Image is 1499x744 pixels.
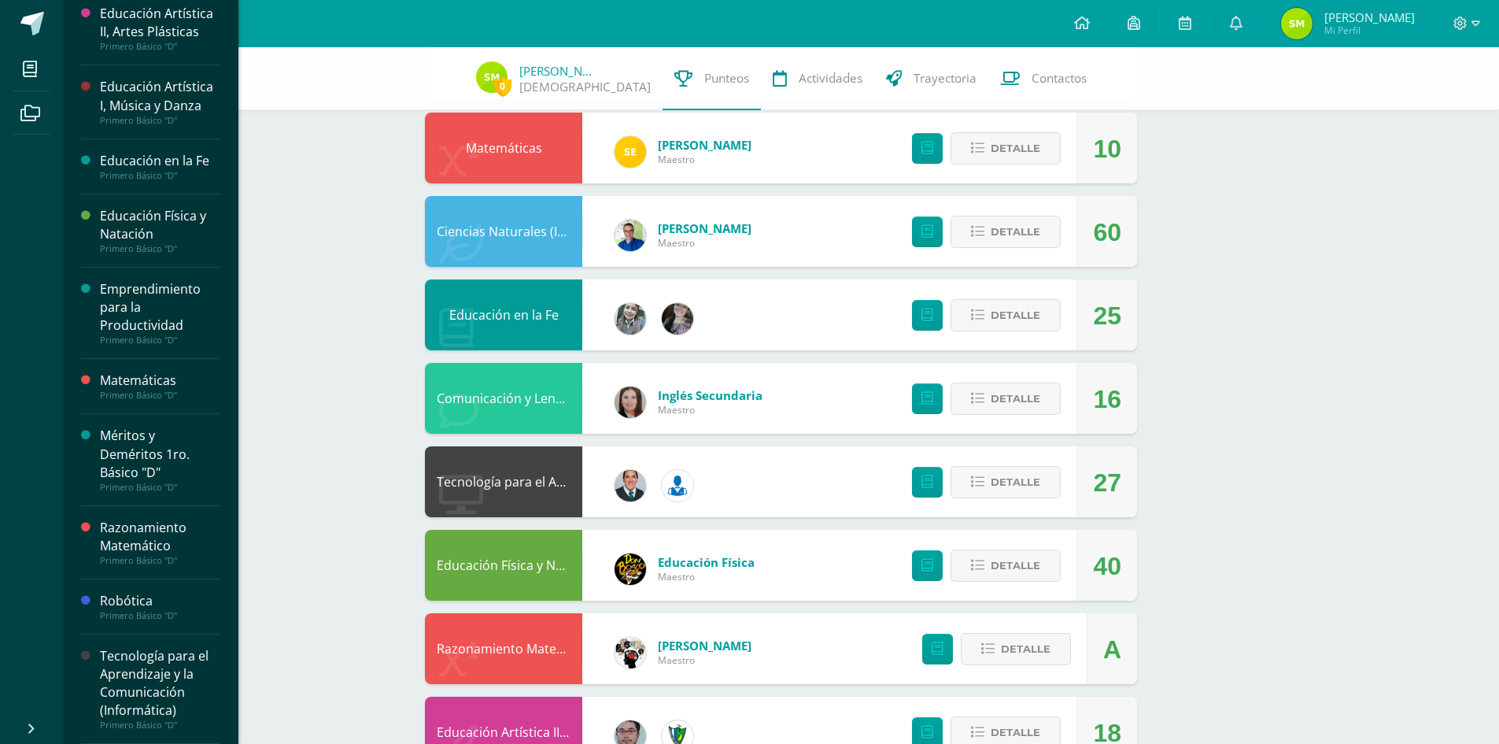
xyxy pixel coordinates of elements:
div: Tecnología para el Aprendizaje y la Comunicación (Informática) [100,647,220,720]
div: Primero Básico "D" [100,610,220,621]
button: Detalle [951,132,1061,165]
div: Comunicación y Lenguaje, Idioma Extranjero Inglés [425,363,582,434]
div: Educación en la Fe [425,279,582,350]
div: 60 [1093,197,1121,268]
div: 16 [1093,364,1121,435]
a: Emprendimiento para la ProductividadPrimero Básico "D" [100,280,220,346]
div: Robótica [100,592,220,610]
div: 10 [1093,113,1121,184]
a: Educación en la FePrimero Básico "D" [100,152,220,181]
a: Tecnología para el Aprendizaje y la Comunicación (Informática)Primero Básico "D" [100,647,220,731]
button: Detalle [951,383,1061,415]
div: Ciencias Naturales (Introducción a la Biología) [425,196,582,267]
div: Matemáticas [425,113,582,183]
button: Detalle [951,550,1061,582]
span: Inglés Secundaria [658,387,762,403]
button: Detalle [951,466,1061,498]
div: Tecnología para el Aprendizaje y la Comunicación (Informática) [425,446,582,517]
div: Educación en la Fe [100,152,220,170]
img: 2306758994b507d40baaa54be1d4aa7e.png [615,470,646,502]
button: Detalle [951,216,1061,248]
img: 6ed6846fa57649245178fca9fc9a58dd.png [662,470,693,502]
span: Educación Física [658,554,755,570]
div: Primero Básico "D" [100,720,220,731]
a: Méritos y Deméritos 1ro. Básico "D"Primero Básico "D" [100,427,220,492]
div: Educación Física y Natación [425,530,582,601]
span: Detalle [991,217,1040,246]
a: RobóticaPrimero Básico "D" [100,592,220,621]
div: Primero Básico "D" [100,555,220,566]
span: Maestro [658,153,751,166]
a: Trayectoria [874,47,988,110]
span: Maestro [658,570,755,583]
div: Razonamiento Matemático [100,519,220,555]
span: 0 [494,76,511,96]
span: [PERSON_NAME] [658,220,751,236]
a: Educación Artística II, Artes PlásticasPrimero Básico "D" [100,5,220,52]
span: Detalle [991,551,1040,580]
div: Primero Básico "D" [100,115,220,126]
img: d172b984f1f79fc296de0e0b277dc562.png [615,637,646,668]
span: Maestro [658,653,751,667]
img: 8af0450cf43d44e38c4a1497329761f3.png [615,387,646,418]
a: Educación Artística I, Música y DanzaPrimero Básico "D" [100,78,220,125]
div: Méritos y Deméritos 1ro. Básico "D" [100,427,220,481]
a: Contactos [988,47,1098,110]
a: Educación Física y NataciónPrimero Básico "D" [100,207,220,254]
button: Detalle [961,633,1071,665]
a: Actividades [761,47,874,110]
div: Primero Básico "D" [100,482,220,493]
span: Detalle [991,384,1040,413]
a: Punteos [663,47,761,110]
div: Primero Básico "D" [100,243,220,254]
span: Mi Perfil [1324,24,1415,37]
div: Educación Artística I, Música y Danza [100,78,220,114]
img: af3473fd4650ba3fc8b5e1d5fd740335.png [476,61,508,93]
span: Detalle [1001,635,1050,664]
span: [PERSON_NAME] [658,137,751,153]
div: 27 [1093,447,1121,518]
span: Detalle [991,134,1040,163]
span: Punteos [704,70,749,87]
div: Razonamiento Matemático [425,613,582,684]
span: [PERSON_NAME] [658,638,751,653]
img: cba4c69ace659ae4cf02a5761d9a2473.png [615,303,646,335]
img: af3473fd4650ba3fc8b5e1d5fd740335.png [1281,8,1313,39]
a: [PERSON_NAME] [519,63,598,79]
span: Contactos [1032,70,1087,87]
div: 40 [1093,531,1121,601]
div: 25 [1093,280,1121,351]
div: Primero Básico "D" [100,390,220,401]
div: A [1103,614,1121,685]
img: 692ded2a22070436d299c26f70cfa591.png [615,220,646,251]
img: eda3c0d1caa5ac1a520cf0290d7c6ae4.png [615,553,646,585]
span: Maestro [658,236,751,250]
span: Trayectoria [914,70,977,87]
div: Matemáticas [100,372,220,390]
img: 8322e32a4062cfa8b237c59eedf4f548.png [662,303,693,335]
span: Actividades [799,70,862,87]
span: Detalle [991,301,1040,330]
button: Detalle [951,299,1061,331]
div: Emprendimiento para la Productividad [100,280,220,335]
span: Detalle [991,468,1040,497]
div: Primero Básico "D" [100,41,220,52]
a: Razonamiento MatemáticoPrimero Básico "D" [100,519,220,566]
span: Maestro [658,403,762,416]
a: MatemáticasPrimero Básico "D" [100,372,220,401]
span: [PERSON_NAME] [1324,9,1415,25]
div: Educación Artística II, Artes Plásticas [100,5,220,41]
div: Educación Física y Natación [100,207,220,243]
div: Primero Básico "D" [100,335,220,346]
a: [DEMOGRAPHIC_DATA] [519,79,651,95]
img: 03c2987289e60ca238394da5f82a525a.png [615,136,646,168]
div: Primero Básico "D" [100,170,220,181]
